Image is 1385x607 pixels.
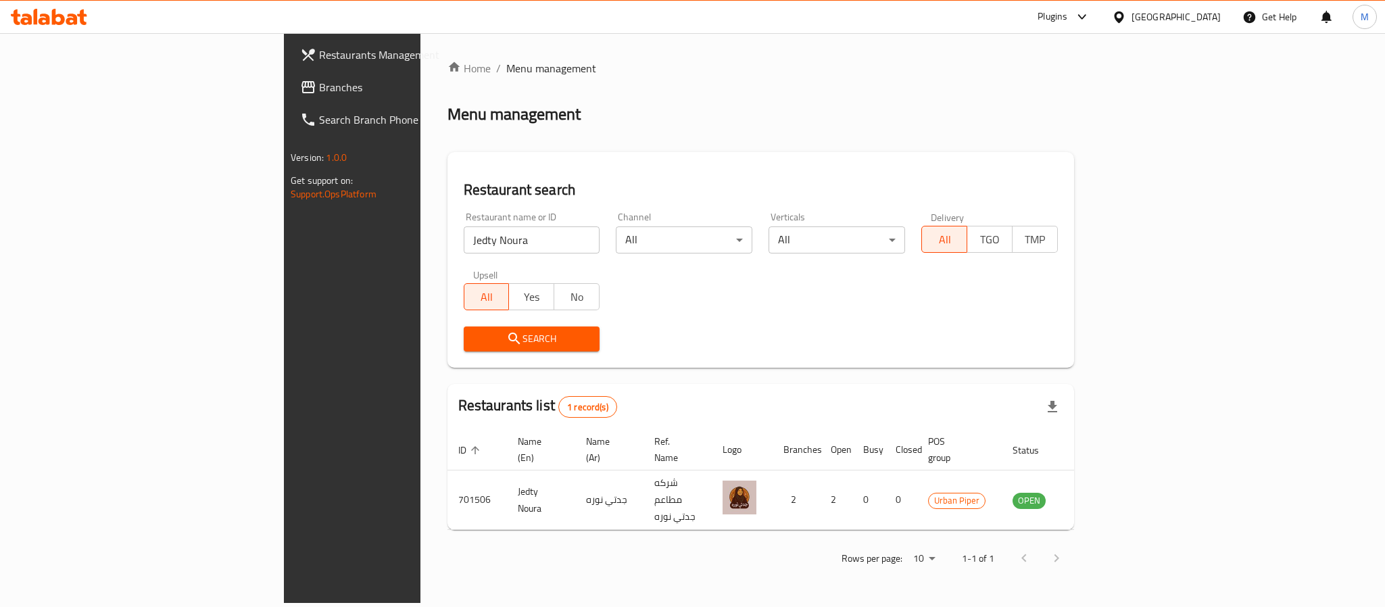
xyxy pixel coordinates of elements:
td: 0 [885,470,917,530]
td: 2 [773,470,820,530]
div: Export file [1036,391,1069,423]
div: All [616,226,752,253]
span: Menu management [506,60,596,76]
h2: Menu management [447,103,581,125]
h2: Restaurant search [464,180,1058,200]
td: شركه مطاعم جدتي نوره [643,470,712,530]
th: Closed [885,429,917,470]
td: Jedty Noura [507,470,575,530]
span: Urban Piper [929,493,985,508]
span: Name (En) [518,433,559,466]
td: جدتي نوره [575,470,643,530]
span: Restaurants Management [319,47,504,63]
span: All [927,230,962,249]
div: Plugins [1038,9,1067,25]
a: Restaurants Management [289,39,515,71]
button: All [464,283,510,310]
span: Branches [319,79,504,95]
span: M [1361,9,1369,24]
div: OPEN [1013,493,1046,509]
th: Action [1073,429,1119,470]
div: Rows per page: [908,549,940,569]
button: Search [464,326,600,351]
p: Rows per page: [842,550,902,567]
button: TMP [1012,226,1058,253]
a: Branches [289,71,515,103]
span: TGO [973,230,1007,249]
span: Search Branch Phone [319,112,504,128]
span: ID [458,442,484,458]
label: Upsell [473,270,498,279]
table: enhanced table [447,429,1119,530]
th: Logo [712,429,773,470]
span: Ref. Name [654,433,696,466]
span: Name (Ar) [586,433,627,466]
span: Version: [291,149,324,166]
button: No [554,283,600,310]
img: Jedty Noura [723,481,756,514]
th: Branches [773,429,820,470]
th: Open [820,429,852,470]
span: 1.0.0 [326,149,347,166]
button: TGO [967,226,1013,253]
p: 1-1 of 1 [962,550,994,567]
a: Search Branch Phone [289,103,515,136]
span: Status [1013,442,1056,458]
span: All [470,287,504,307]
div: All [769,226,905,253]
h2: Restaurants list [458,395,617,418]
span: OPEN [1013,493,1046,508]
span: TMP [1018,230,1052,249]
td: 2 [820,470,852,530]
span: Get support on: [291,172,353,189]
span: Yes [514,287,549,307]
button: All [921,226,967,253]
nav: breadcrumb [447,60,1074,76]
span: No [560,287,594,307]
span: 1 record(s) [559,401,616,414]
input: Search for restaurant name or ID.. [464,226,600,253]
div: [GEOGRAPHIC_DATA] [1132,9,1221,24]
span: Search [475,331,589,347]
span: POS group [928,433,986,466]
td: 0 [852,470,885,530]
th: Busy [852,429,885,470]
a: Support.OpsPlatform [291,185,376,203]
label: Delivery [931,212,965,222]
button: Yes [508,283,554,310]
div: Total records count [558,396,617,418]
